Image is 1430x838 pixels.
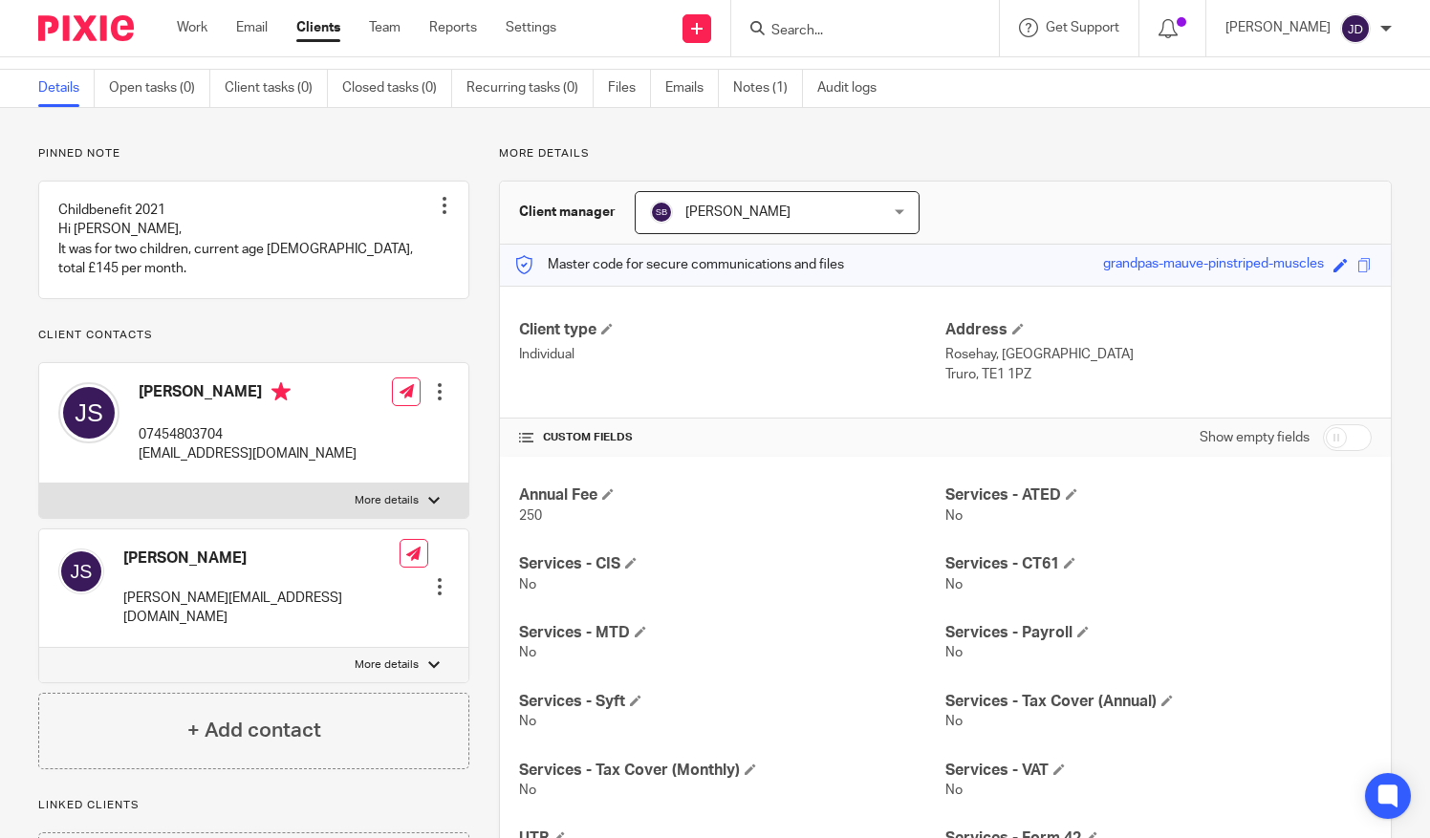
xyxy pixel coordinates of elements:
[429,18,477,37] a: Reports
[499,146,1392,161] p: More details
[1200,428,1310,447] label: Show empty fields
[38,70,95,107] a: Details
[945,485,1372,505] h4: Services - ATED
[817,70,891,107] a: Audit logs
[945,623,1372,643] h4: Services - Payroll
[519,623,945,643] h4: Services - MTD
[733,70,803,107] a: Notes (1)
[519,761,945,781] h4: Services - Tax Cover (Monthly)
[519,692,945,712] h4: Services - Syft
[466,70,594,107] a: Recurring tasks (0)
[58,548,104,594] img: svg%3E
[945,646,963,659] span: No
[945,715,963,728] span: No
[945,692,1372,712] h4: Services - Tax Cover (Annual)
[519,554,945,574] h4: Services - CIS
[139,425,357,444] p: 07454803704
[519,784,536,797] span: No
[519,203,616,222] h3: Client manager
[608,70,651,107] a: Files
[1046,21,1119,34] span: Get Support
[369,18,401,37] a: Team
[296,18,340,37] a: Clients
[519,578,536,591] span: No
[945,509,963,523] span: No
[945,320,1372,340] h4: Address
[945,345,1372,364] p: Rosehay, [GEOGRAPHIC_DATA]
[109,70,210,107] a: Open tasks (0)
[38,328,469,343] p: Client contacts
[519,509,542,523] span: 250
[187,716,321,745] h4: + Add contact
[514,255,844,274] p: Master code for secure communications and files
[945,365,1372,384] p: Truro, TE1 1PZ
[355,657,419,673] p: More details
[1225,18,1331,37] p: [PERSON_NAME]
[519,646,536,659] span: No
[38,798,469,813] p: Linked clients
[945,554,1372,574] h4: Services - CT61
[945,761,1372,781] h4: Services - VAT
[123,589,400,628] p: [PERSON_NAME][EMAIL_ADDRESS][DOMAIN_NAME]
[665,70,719,107] a: Emails
[177,18,207,37] a: Work
[945,784,963,797] span: No
[769,23,942,40] input: Search
[123,548,400,569] h4: [PERSON_NAME]
[38,146,469,161] p: Pinned note
[1340,13,1371,44] img: svg%3E
[1103,254,1324,276] div: grandpas-mauve-pinstriped-muscles
[506,18,556,37] a: Settings
[225,70,328,107] a: Client tasks (0)
[38,15,134,41] img: Pixie
[236,18,268,37] a: Email
[355,493,419,508] p: More details
[342,70,452,107] a: Closed tasks (0)
[945,578,963,591] span: No
[519,485,945,505] h4: Annual Fee
[519,320,945,340] h4: Client type
[519,715,536,728] span: No
[139,382,357,406] h4: [PERSON_NAME]
[685,205,791,219] span: [PERSON_NAME]
[271,382,291,401] i: Primary
[58,382,119,443] img: svg%3E
[519,430,945,445] h4: CUSTOM FIELDS
[519,345,945,364] p: Individual
[139,444,357,463] p: [EMAIL_ADDRESS][DOMAIN_NAME]
[650,201,673,224] img: svg%3E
